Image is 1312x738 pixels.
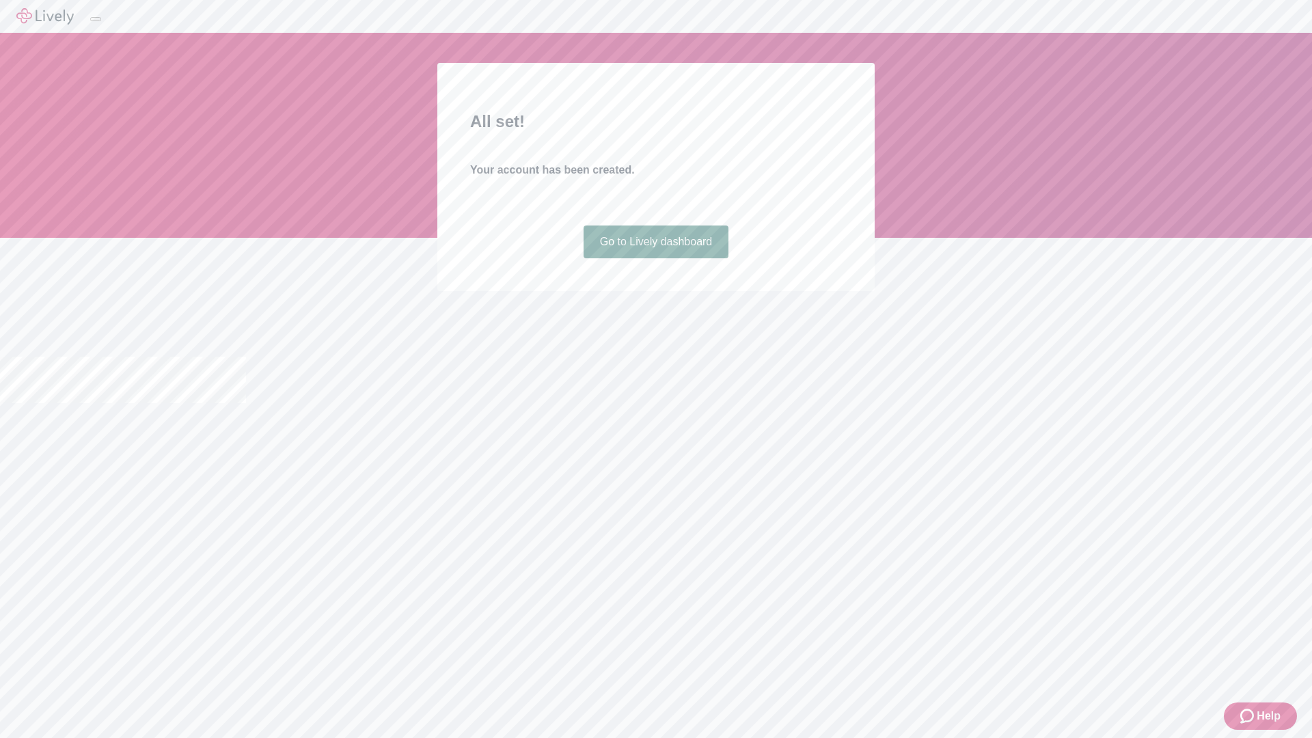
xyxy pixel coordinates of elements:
[1257,708,1281,724] span: Help
[470,109,842,134] h2: All set!
[16,8,74,25] img: Lively
[90,17,101,21] button: Log out
[1240,708,1257,724] svg: Zendesk support icon
[1224,702,1297,730] button: Zendesk support iconHelp
[584,225,729,258] a: Go to Lively dashboard
[470,162,842,178] h4: Your account has been created.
